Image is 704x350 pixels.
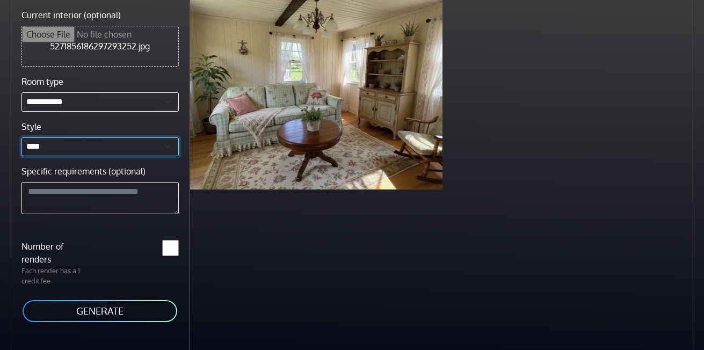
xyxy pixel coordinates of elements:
[15,266,100,286] p: Each render has a 1 credit fee
[21,120,41,133] label: Style
[15,240,100,266] label: Number of renders
[21,75,63,88] label: Room type
[21,299,178,323] button: GENERATE
[21,9,121,21] label: Current interior (optional)
[21,165,146,178] label: Specific requirements (optional)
